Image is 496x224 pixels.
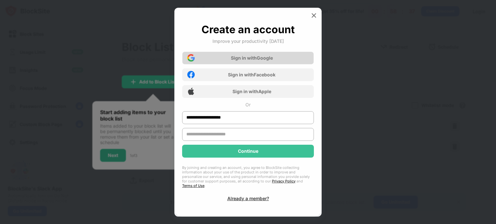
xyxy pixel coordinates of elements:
a: Terms of Use [182,183,204,188]
div: Sign in with Google [231,55,273,61]
div: Sign in with Apple [232,89,271,94]
img: google-icon.png [187,54,195,62]
div: Create an account [201,23,295,36]
a: Privacy Policy [272,179,295,183]
div: By joining and creating an account, you agree to BlockSite collecting information about your use ... [182,165,314,188]
div: Sign in with Facebook [228,72,275,77]
div: Or [245,102,251,107]
div: Continue [238,149,258,154]
div: Improve your productivity [DATE] [212,38,284,44]
img: apple-icon.png [187,88,195,95]
div: Already a member? [227,196,269,201]
img: facebook-icon.png [187,71,195,78]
